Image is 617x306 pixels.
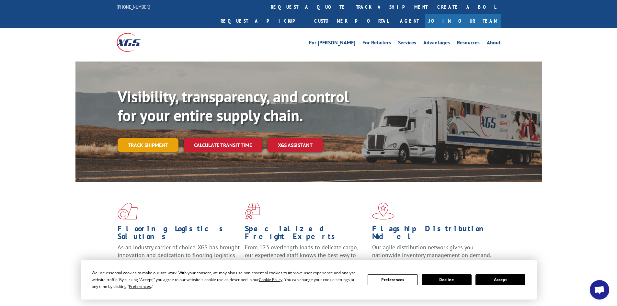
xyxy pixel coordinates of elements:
[117,4,150,10] a: [PHONE_NUMBER]
[475,274,525,285] button: Accept
[425,14,501,28] a: Join Our Team
[184,138,262,152] a: Calculate transit time
[590,280,609,300] a: Open chat
[423,40,450,47] a: Advantages
[309,40,355,47] a: For [PERSON_NAME]
[394,14,425,28] a: Agent
[245,244,367,272] p: From 123 overlength loads to delicate cargo, our experienced staff knows the best way to move you...
[372,225,495,244] h1: Flagship Distribution Model
[372,203,394,220] img: xgs-icon-flagship-distribution-model-red
[362,40,391,47] a: For Retailers
[487,40,501,47] a: About
[92,269,360,290] div: We use essential cookies to make our site work. With your consent, we may also use non-essential ...
[422,274,472,285] button: Decline
[118,225,240,244] h1: Flooring Logistics Solutions
[118,86,349,125] b: Visibility, transparency, and control for your entire supply chain.
[118,203,138,220] img: xgs-icon-total-supply-chain-intelligence-red
[118,138,178,152] a: Track shipment
[129,284,151,289] span: Preferences
[259,277,282,282] span: Cookie Policy
[398,40,416,47] a: Services
[216,14,309,28] a: Request a pickup
[372,244,491,259] span: Our agile distribution network gives you nationwide inventory management on demand.
[245,225,367,244] h1: Specialized Freight Experts
[309,14,394,28] a: Customer Portal
[245,203,260,220] img: xgs-icon-focused-on-flooring-red
[268,138,323,152] a: XGS ASSISTANT
[457,40,480,47] a: Resources
[81,260,537,300] div: Cookie Consent Prompt
[368,274,417,285] button: Preferences
[118,244,240,266] span: As an industry carrier of choice, XGS has brought innovation and dedication to flooring logistics...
